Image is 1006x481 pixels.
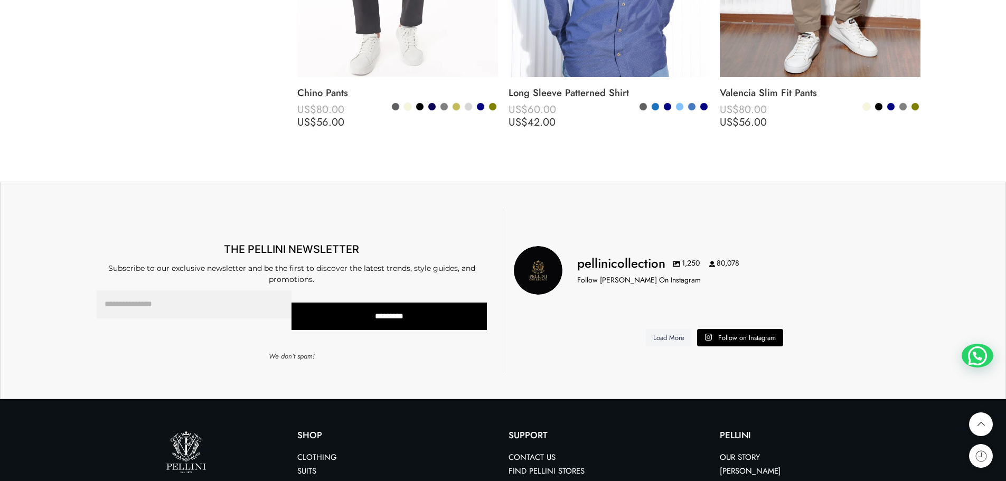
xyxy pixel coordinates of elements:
[509,451,556,463] a: Contact us
[651,102,660,111] a: Blue
[476,102,485,111] a: Navy
[509,82,709,103] a: Long Sleeve Patterned Shirt
[646,329,692,347] a: Load More
[886,102,896,111] a: Dark Blue
[663,102,672,111] a: Dark Blue
[687,102,697,111] a: low Blue
[720,115,767,130] bdi: 56.00
[297,465,316,477] a: Suits
[509,115,556,130] bdi: 42.00
[509,102,556,117] bdi: 60.00
[509,465,585,477] a: Find Pellini Stores
[910,102,920,111] a: Olive
[577,275,701,286] p: Follow [PERSON_NAME] On Instagram
[224,243,359,256] span: THE PELLINI NEWSLETTER
[452,102,461,111] a: Khaki
[464,102,473,111] a: Light Grey
[509,115,528,130] span: US$
[720,102,739,117] span: US$
[97,290,292,318] input: Email Address *
[269,351,315,361] em: We don’t spam!
[297,451,337,463] a: Clothing
[297,115,316,130] span: US$
[675,102,684,111] a: Light Blue
[439,102,449,111] a: Grey
[709,258,739,269] span: 80,078
[297,431,498,440] p: Shop
[509,431,709,440] p: SUPPORT
[720,431,920,440] p: PELLINI
[699,102,709,111] a: Navy
[514,246,915,295] a: Pellini Collection pellinicollection 1,250 80,078 Follow [PERSON_NAME] On Instagram
[898,102,908,111] a: Grey
[720,465,781,477] a: [PERSON_NAME]
[862,102,871,111] a: Beige
[488,102,497,111] a: Olive
[720,102,767,117] bdi: 80.00
[415,102,425,111] a: Black
[509,102,528,117] span: US$
[108,263,475,284] span: Subscribe to our exclusive newsletter and be the first to discover the latest trends, style guide...
[720,82,920,103] a: Valencia Slim Fit Pants
[704,333,712,341] svg: Instagram
[297,102,344,117] bdi: 80.00
[697,329,783,347] a: Instagram Follow on Instagram
[577,254,665,272] h3: pellinicollection
[391,102,400,111] a: Anthracite
[653,333,684,343] span: Load More
[297,82,498,103] a: Chino Pants
[720,115,739,130] span: US$
[297,102,316,117] span: US$
[718,333,776,343] span: Follow on Instagram
[673,258,700,269] span: 1,250
[720,451,760,463] a: Our Story
[427,102,437,111] a: Dark Navy
[874,102,883,111] a: Black
[403,102,412,111] a: Beige
[297,115,344,130] bdi: 56.00
[638,102,648,111] a: Anthracite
